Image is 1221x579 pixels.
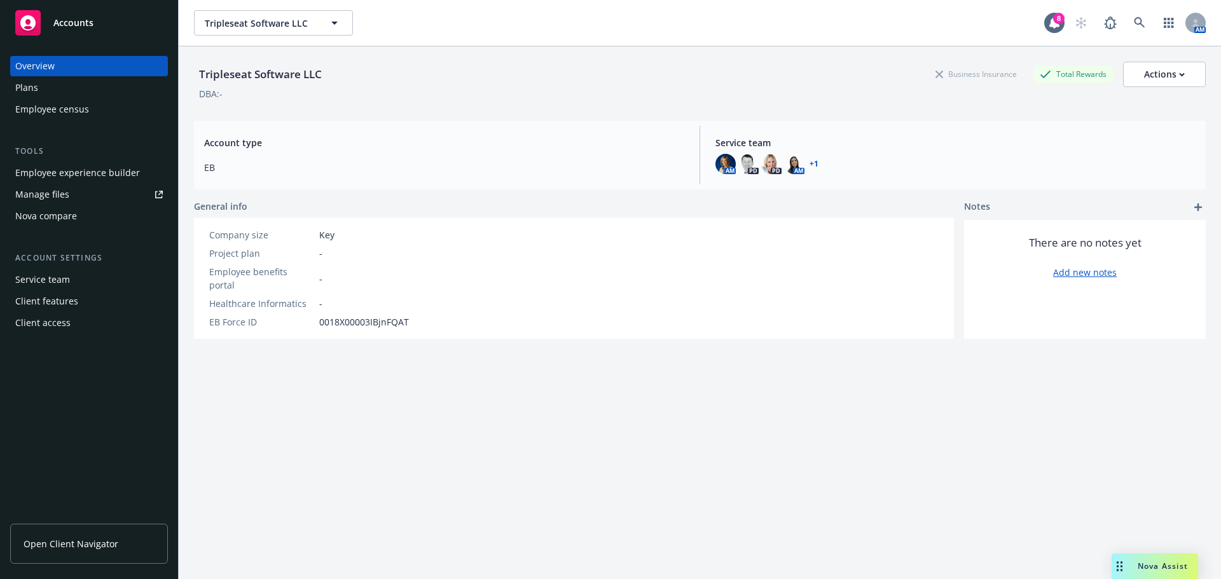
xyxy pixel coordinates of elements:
[715,154,736,174] img: photo
[10,5,168,41] a: Accounts
[10,291,168,311] a: Client features
[319,272,322,285] span: -
[15,206,77,226] div: Nova compare
[15,269,70,290] div: Service team
[15,163,140,183] div: Employee experience builder
[810,160,818,168] a: +1
[15,184,69,205] div: Manage files
[1190,200,1206,215] a: add
[24,537,118,550] span: Open Client Navigator
[10,184,168,205] a: Manage files
[1144,62,1185,86] div: Actions
[15,291,78,311] div: Client features
[1112,554,1128,579] div: Drag to move
[929,66,1023,82] div: Business Insurance
[319,247,322,260] span: -
[1127,10,1152,36] a: Search
[204,136,684,149] span: Account type
[1029,235,1142,250] span: There are no notes yet
[15,78,38,98] div: Plans
[10,99,168,119] a: Employee census
[1053,13,1065,24] div: 8
[784,154,804,174] img: photo
[10,313,168,333] a: Client access
[1098,10,1123,36] a: Report a Bug
[964,200,990,215] span: Notes
[204,161,684,174] span: EB
[15,313,71,333] div: Client access
[209,265,314,292] div: Employee benefits portal
[53,18,93,28] span: Accounts
[10,269,168,290] a: Service team
[319,315,409,329] span: 0018X00003IBjnFQAT
[194,10,353,36] button: Tripleseat Software LLC
[194,66,327,83] div: Tripleseat Software LLC
[319,297,322,310] span: -
[10,252,168,264] div: Account settings
[1053,266,1117,279] a: Add new notes
[15,56,55,76] div: Overview
[10,56,168,76] a: Overview
[199,87,223,100] div: DBA: -
[194,200,247,213] span: General info
[715,136,1196,149] span: Service team
[10,145,168,158] div: Tools
[1138,561,1188,571] span: Nova Assist
[10,163,168,183] a: Employee experience builder
[209,228,314,242] div: Company size
[1033,66,1113,82] div: Total Rewards
[738,154,759,174] img: photo
[1123,62,1206,87] button: Actions
[205,17,315,30] span: Tripleseat Software LLC
[209,315,314,329] div: EB Force ID
[10,206,168,226] a: Nova compare
[15,99,89,119] div: Employee census
[761,154,782,174] img: photo
[1068,10,1094,36] a: Start snowing
[1112,554,1198,579] button: Nova Assist
[209,247,314,260] div: Project plan
[1156,10,1182,36] a: Switch app
[319,228,335,242] span: Key
[10,78,168,98] a: Plans
[209,297,314,310] div: Healthcare Informatics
